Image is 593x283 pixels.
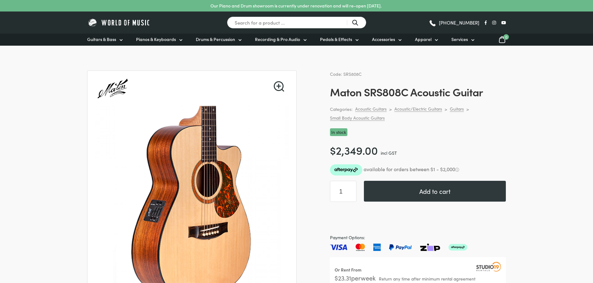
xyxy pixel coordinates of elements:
a: View full-screen image gallery [274,81,284,92]
p: Our Piano and Drum showroom is currently under renovation and will re-open [DATE]. [210,2,382,9]
span: per week [351,273,376,282]
span: $ [330,142,336,157]
span: Recording & Pro Audio [255,36,300,43]
a: Acoustic/Electric Guitars [394,106,442,112]
img: Studio19 Rentals [476,262,501,271]
div: > [466,106,469,112]
span: Drums & Percussion [196,36,235,43]
span: Return any time after minimum rental agreement [379,276,475,281]
input: Product quantity [330,181,356,202]
div: Or Rent From [335,266,361,273]
h1: Maton SRS808C Acoustic Guitar [330,85,506,98]
span: Apparel [415,36,431,43]
a: [PHONE_NUMBER] [429,18,479,27]
div: > [389,106,392,112]
span: Pianos & Keyboards [136,36,176,43]
bdi: 2,349.00 [330,142,378,157]
span: Guitars & Bass [87,36,116,43]
img: Maton [95,71,130,106]
span: Code: SRS808C [330,71,362,77]
iframe: PayPal [330,209,506,226]
span: $ 23.31 [335,273,351,282]
span: Pedals & Effects [320,36,352,43]
span: Accessories [372,36,395,43]
a: Acoustic Guitars [355,106,387,112]
span: Services [451,36,468,43]
img: Pay with Master card, Visa, American Express and Paypal [330,244,467,251]
button: Add to cart [364,181,506,202]
span: incl GST [381,150,397,156]
div: > [445,106,447,112]
input: Search for a product ... [227,16,366,29]
span: Payment Options: [330,234,506,241]
iframe: Chat with our support team [503,215,593,283]
p: In stock [330,128,347,136]
a: Guitars [450,106,464,112]
span: [PHONE_NUMBER] [439,20,479,25]
span: 0 [503,34,509,40]
a: Small Body Acoustic Guitars [330,115,385,121]
span: Categories: [330,106,353,113]
img: World of Music [87,18,151,27]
